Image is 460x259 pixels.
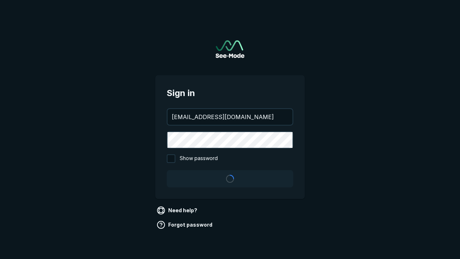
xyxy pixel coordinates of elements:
img: See-Mode Logo [216,40,244,58]
span: Show password [180,154,218,163]
a: Need help? [155,205,200,216]
span: Sign in [167,87,293,100]
a: Forgot password [155,219,215,231]
a: Go to sign in [216,40,244,58]
input: your@email.com [167,109,293,125]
